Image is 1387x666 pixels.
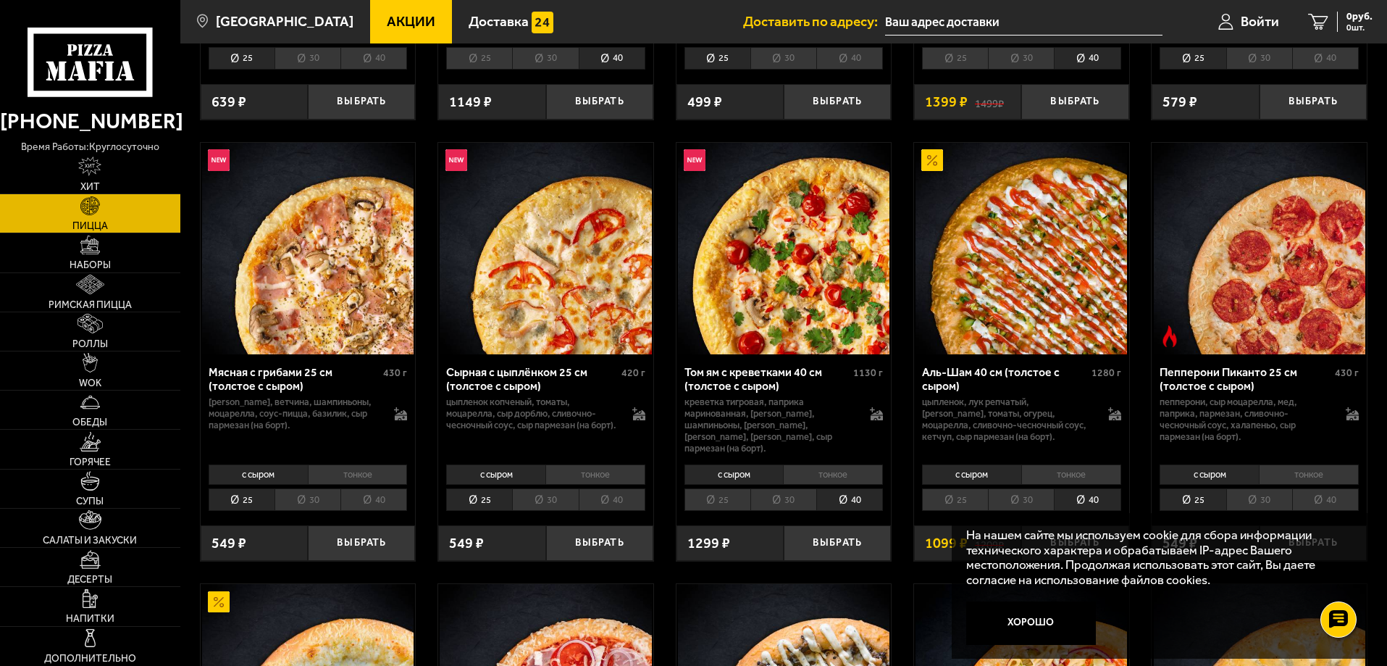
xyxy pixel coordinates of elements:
img: Аль-Шам 40 см (толстое с сыром) [915,143,1127,354]
span: 1130 г [853,367,883,379]
li: 25 [922,488,988,511]
span: Акции [387,14,435,28]
li: 40 [1054,47,1120,70]
li: 25 [446,47,512,70]
p: На нашем сайте мы используем cookie для сбора информации технического характера и обрабатываем IP... [966,528,1345,588]
img: Пепперони Пиканто 25 см (толстое с сыром) [1154,143,1365,354]
p: пепперони, сыр Моцарелла, мед, паприка, пармезан, сливочно-чесночный соус, халапеньо, сыр пармеза... [1160,396,1331,443]
span: 430 г [383,367,407,379]
div: Том ям с креветками 40 см (толстое с сыром) [684,365,850,393]
span: Хит [80,182,100,192]
span: Роллы [72,339,108,349]
p: [PERSON_NAME], ветчина, шампиньоны, моцарелла, соус-пицца, базилик, сыр пармезан (на борт). [209,396,380,431]
button: Выбрать [1021,84,1128,120]
span: 579 ₽ [1162,95,1197,109]
li: 30 [988,488,1054,511]
li: 25 [209,47,275,70]
input: Ваш адрес доставки [885,9,1162,36]
li: тонкое [308,465,408,485]
p: цыпленок, лук репчатый, [PERSON_NAME], томаты, огурец, моцарелла, сливочно-чесночный соус, кетчуп... [922,396,1094,443]
li: 30 [1226,488,1292,511]
button: Выбрать [546,84,653,120]
span: Войти [1241,14,1279,28]
img: Акционный [208,591,230,613]
li: 30 [512,488,578,511]
span: Доставить по адресу: [743,14,885,28]
img: Акционный [921,149,943,171]
s: 1499 ₽ [975,95,1004,109]
li: 25 [446,488,512,511]
li: 40 [340,47,407,70]
li: тонкое [783,465,883,485]
img: Сырная с цыплёнком 25 см (толстое с сыром) [440,143,651,354]
a: Острое блюдоПепперони Пиканто 25 см (толстое с сыром) [1152,143,1367,354]
li: 25 [1160,488,1225,511]
li: с сыром [922,465,1021,485]
button: Выбрать [784,525,891,561]
p: креветка тигровая, паприка маринованная, [PERSON_NAME], шампиньоны, [PERSON_NAME], [PERSON_NAME],... [684,396,856,454]
span: [GEOGRAPHIC_DATA] [216,14,353,28]
span: Доставка [469,14,529,28]
li: 40 [1292,488,1359,511]
img: Мясная с грибами 25 см (толстое с сыром) [202,143,414,354]
li: 25 [684,47,750,70]
span: 1099 ₽ [925,536,968,551]
span: WOK [79,378,101,388]
span: Супы [76,496,104,507]
span: 639 ₽ [211,95,246,109]
li: 25 [1160,47,1225,70]
a: НовинкаСырная с цыплёнком 25 см (толстое с сыром) [438,143,653,354]
span: 420 г [621,367,645,379]
p: цыпленок копченый, томаты, моцарелла, сыр дорблю, сливочно-чесночный соус, сыр пармезан (на борт). [446,396,618,431]
a: НовинкаМясная с грибами 25 см (толстое с сыром) [201,143,416,354]
li: с сыром [684,465,784,485]
li: 25 [209,488,275,511]
span: Наборы [70,260,111,270]
img: 15daf4d41897b9f0e9f617042186c801.svg [532,12,553,33]
li: 40 [340,488,407,511]
li: 40 [816,488,883,511]
div: Мясная с грибами 25 см (толстое с сыром) [209,365,380,393]
li: 30 [275,47,340,70]
span: 1149 ₽ [449,95,492,109]
span: Римская пицца [49,300,132,310]
li: 40 [1292,47,1359,70]
a: НовинкаТом ям с креветками 40 см (толстое с сыром) [676,143,892,354]
li: 25 [684,488,750,511]
li: 40 [579,47,645,70]
span: Салаты и закуски [43,536,137,546]
li: 30 [750,488,816,511]
img: Том ям с креветками 40 см (толстое с сыром) [678,143,889,354]
li: с сыром [446,465,545,485]
li: 30 [750,47,816,70]
button: Хорошо [966,602,1097,645]
img: Новинка [208,149,230,171]
img: Острое блюдо [1159,325,1181,347]
span: Горячее [70,457,111,467]
li: 30 [512,47,578,70]
span: 549 ₽ [449,536,484,551]
div: Аль-Шам 40 см (толстое с сыром) [922,365,1088,393]
button: Выбрать [784,84,891,120]
span: 1399 ₽ [925,95,968,109]
span: 0 руб. [1346,12,1373,22]
span: 1280 г [1091,367,1121,379]
span: 0 шт. [1346,23,1373,32]
span: 430 г [1335,367,1359,379]
span: Обеды [72,417,107,428]
div: Пепперони Пиканто 25 см (толстое с сыром) [1160,365,1331,393]
li: с сыром [1160,465,1259,485]
span: Напитки [66,614,114,624]
button: Выбрать [546,525,653,561]
button: Выбрать [308,525,415,561]
li: 40 [1054,488,1120,511]
li: 25 [922,47,988,70]
li: тонкое [545,465,645,485]
img: Новинка [445,149,467,171]
span: 499 ₽ [687,95,722,109]
li: 30 [275,488,340,511]
span: 1299 ₽ [687,536,730,551]
div: Сырная с цыплёнком 25 см (толстое с сыром) [446,365,618,393]
li: 30 [1226,47,1292,70]
span: Дополнительно [44,654,136,664]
